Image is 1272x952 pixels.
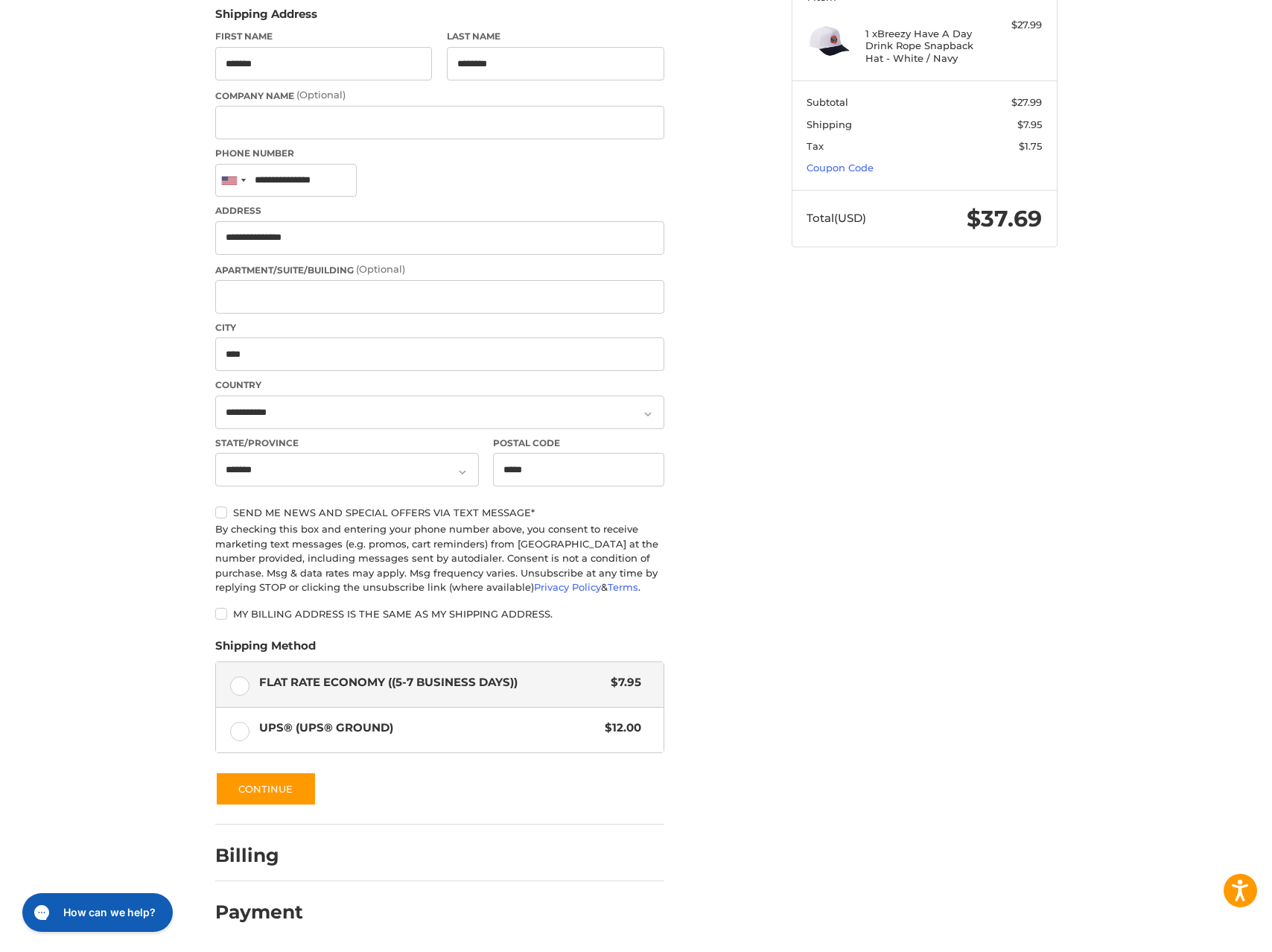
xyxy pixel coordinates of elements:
label: Phone Number [215,147,664,160]
span: UPS® (UPS® Ground) [259,720,598,737]
label: Apartment/Suite/Building [215,262,664,277]
button: Continue [215,772,317,806]
label: Address [215,204,664,218]
a: Terms [608,581,638,593]
small: (Optional) [356,263,405,275]
div: By checking this box and entering your phone number above, you consent to receive marketing text ... [215,522,664,595]
span: $27.99 [1011,96,1042,108]
span: Flat Rate Economy ((5-7 Business Days)) [259,674,604,691]
div: $27.99 [983,18,1042,33]
h2: Payment [215,901,303,924]
label: Last Name [447,30,664,43]
legend: Shipping Method [215,638,316,661]
h2: Billing [215,844,302,867]
label: Send me news and special offers via text message* [215,507,664,518]
legend: Shipping Address [215,6,317,30]
label: State/Province [215,437,479,450]
span: $7.95 [604,674,642,691]
div: United States: +1 [216,165,250,197]
span: Tax [807,140,824,152]
span: $1.75 [1019,140,1042,152]
a: Privacy Policy [534,581,601,593]
span: Subtotal [807,96,848,108]
small: (Optional) [296,89,346,101]
label: Country [215,378,664,392]
label: City [215,321,664,334]
label: Company Name [215,88,664,103]
span: Shipping [807,118,852,130]
label: First Name [215,30,433,43]
label: My billing address is the same as my shipping address. [215,608,664,620]
span: $12.00 [598,720,642,737]
span: $7.95 [1017,118,1042,130]
span: Total (USD) [807,211,866,225]
label: Postal Code [493,437,664,450]
span: $37.69 [967,205,1042,232]
h4: 1 x Breezy Have A Day Drink Rope Snapback Hat - White / Navy [865,28,979,64]
a: Coupon Code [807,162,874,174]
iframe: Gorgias live chat messenger [15,888,177,937]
